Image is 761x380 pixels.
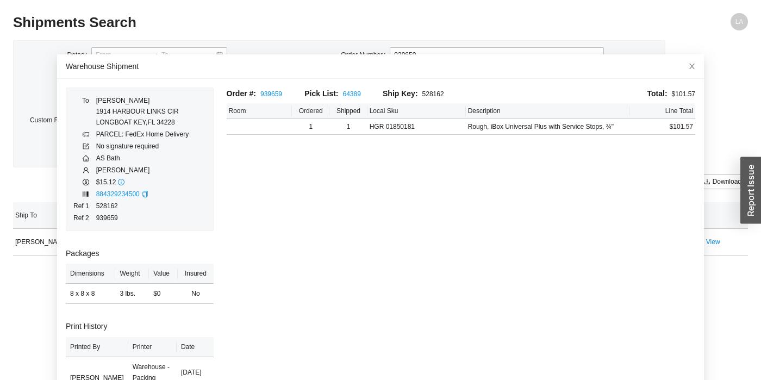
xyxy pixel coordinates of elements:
label: Dates [67,47,92,63]
a: View [706,238,720,246]
div: 528162 [383,88,461,100]
span: close [688,63,696,70]
a: 64389 [343,90,361,98]
h2: Shipments Search [13,13,564,32]
h3: Packages [66,247,214,260]
span: Total: [647,89,668,98]
span: form [83,143,89,149]
label: Order Number [341,47,390,63]
td: No [178,284,213,304]
div: Warehouse Shipment [66,60,695,72]
td: 8 x 8 x 8 [66,284,115,304]
input: To [161,49,215,60]
th: Weight [115,264,149,284]
td: PARCEL: FedEx Home Delivery [96,128,190,140]
th: Shipped [329,103,367,119]
span: download [704,178,710,186]
button: downloadDownload [697,174,748,189]
div: Rough, iBox Universal Plus with Service Stops, ¾" [468,121,628,132]
span: home [83,155,89,161]
td: 1 [292,119,329,135]
span: Ship To [15,210,91,221]
td: [PERSON_NAME] [13,229,101,256]
td: 3 lbs. [115,284,149,304]
span: user [83,167,89,173]
th: Line Total [629,103,695,119]
a: 884329234500 [96,190,140,198]
th: Ship To sortable [13,202,101,229]
div: Copy [142,189,148,200]
th: Room [227,103,292,119]
td: [PERSON_NAME] [96,164,190,176]
th: Local Sku [367,103,466,119]
td: Ref 1 [73,200,96,212]
span: Download [713,176,741,187]
span: LA [735,13,744,30]
span: dollar [83,179,89,185]
td: $0 [149,284,178,304]
td: AS Bath [96,152,190,164]
td: 939659 [96,212,190,224]
th: Dimensions [66,264,115,284]
th: Insured [178,264,213,284]
th: Printed By [66,337,128,357]
span: Ship Key: [383,89,418,98]
div: [PERSON_NAME] 1914 HARBOUR LINKS CIR LONGBOAT KEY , FL 34228 [96,95,189,128]
input: From [96,49,149,60]
button: Close [680,54,704,78]
span: Order #: [227,89,256,98]
th: Description [466,103,630,119]
th: Date [177,337,214,357]
th: Printer [128,337,177,357]
label: Custom Reference [30,113,91,128]
th: Ordered [292,103,329,119]
th: Value [149,264,178,284]
div: $101.57 [461,88,695,100]
h3: Print History [66,320,214,333]
th: undefined sortable [704,202,748,229]
span: barcode [83,191,89,197]
span: to [152,51,159,59]
td: Ref 2 [73,212,96,224]
td: No signature required [96,140,190,152]
td: HGR 01850181 [367,119,466,135]
span: swap-right [152,51,159,59]
td: 1 [329,119,367,135]
a: 939659 [260,90,282,98]
td: 528162 [96,200,190,212]
span: copy [142,191,148,197]
td: $101.57 [629,119,695,135]
td: $15.12 [96,176,190,188]
span: info-circle [118,179,124,185]
td: To [73,95,96,128]
span: Pick List: [304,89,338,98]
